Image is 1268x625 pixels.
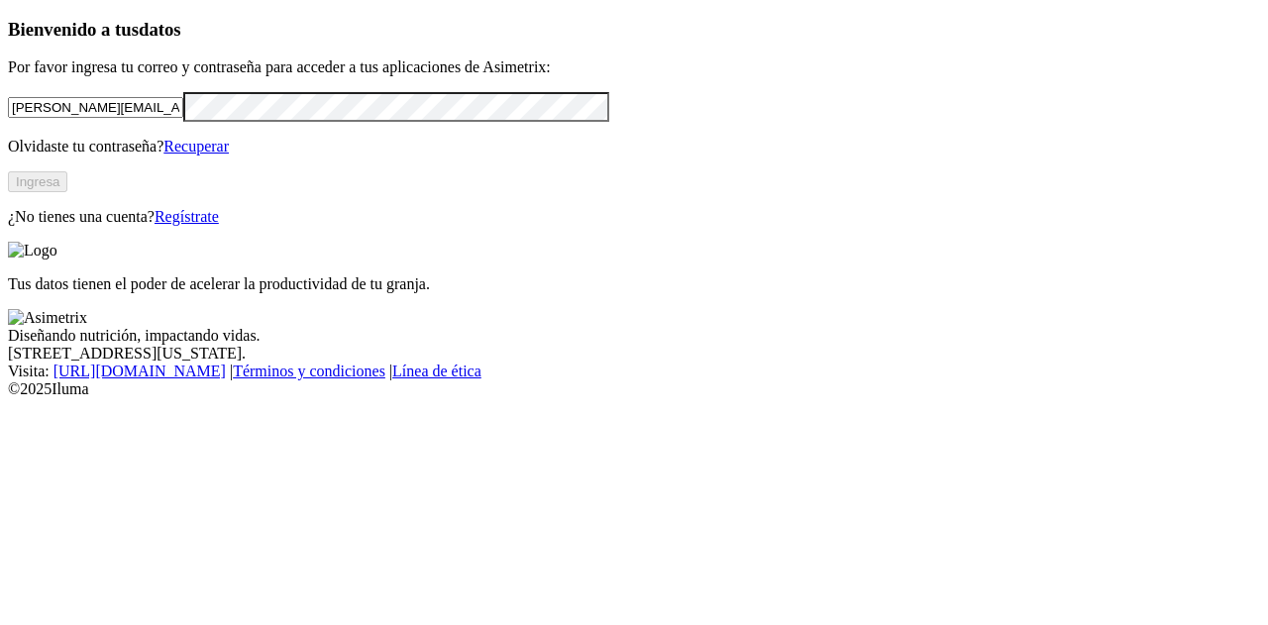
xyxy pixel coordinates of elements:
div: Diseñando nutrición, impactando vidas. [8,327,1260,345]
a: [URL][DOMAIN_NAME] [53,363,226,379]
a: Recuperar [163,138,229,155]
div: © 2025 Iluma [8,380,1260,398]
h3: Bienvenido a tus [8,19,1260,41]
p: Olvidaste tu contraseña? [8,138,1260,156]
p: Por favor ingresa tu correo y contraseña para acceder a tus aplicaciones de Asimetrix: [8,58,1260,76]
a: Regístrate [155,208,219,225]
input: Tu correo [8,97,183,118]
div: Visita : | | [8,363,1260,380]
p: Tus datos tienen el poder de acelerar la productividad de tu granja. [8,275,1260,293]
img: Asimetrix [8,309,87,327]
div: [STREET_ADDRESS][US_STATE]. [8,345,1260,363]
p: ¿No tienes una cuenta? [8,208,1260,226]
span: datos [139,19,181,40]
img: Logo [8,242,57,260]
button: Ingresa [8,171,67,192]
a: Línea de ética [392,363,481,379]
a: Términos y condiciones [233,363,385,379]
